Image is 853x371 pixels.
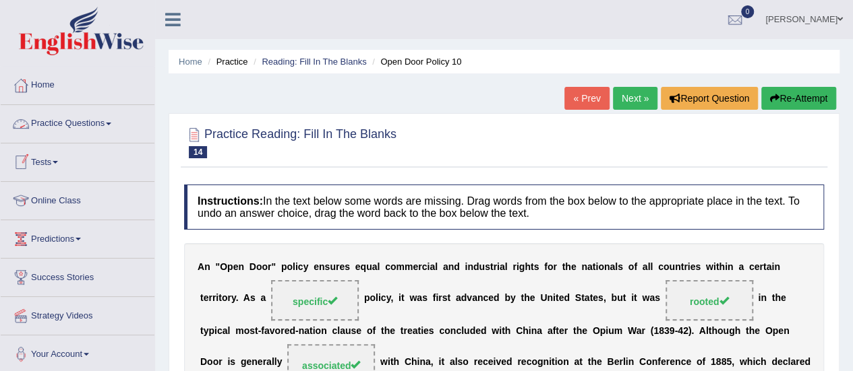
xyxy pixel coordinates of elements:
[409,293,417,304] b: w
[593,325,600,336] b: O
[315,325,321,336] b: o
[238,261,244,272] b: n
[260,293,266,304] b: a
[706,261,713,272] b: w
[376,293,378,304] b: l
[606,325,608,336] b: i
[521,293,524,304] b: t
[759,261,763,272] b: r
[417,293,422,304] b: a
[472,293,477,304] b: a
[423,325,429,336] b: e
[719,261,725,272] b: h
[556,325,559,336] b: t
[716,261,719,272] b: t
[285,325,290,336] b: e
[683,325,688,336] b: 2
[699,325,705,336] b: A
[370,293,376,304] b: o
[497,261,500,272] b: i
[289,325,295,336] b: d
[558,293,564,304] b: e
[256,261,262,272] b: o
[556,293,559,304] b: t
[340,325,345,336] b: a
[444,325,450,336] b: o
[360,261,366,272] b: q
[564,87,609,110] a: « Prev
[755,325,760,336] b: e
[634,293,637,304] b: t
[598,293,604,304] b: s
[524,293,530,304] b: h
[706,325,709,336] b: l
[761,293,767,304] b: n
[356,325,361,336] b: e
[634,261,637,272] b: f
[548,261,554,272] b: o
[249,261,256,272] b: D
[717,325,724,336] b: o
[637,325,642,336] b: a
[304,325,310,336] b: a
[608,325,614,336] b: u
[261,325,264,336] b: f
[529,325,531,336] b: i
[438,293,442,304] b: r
[456,325,461,336] b: c
[575,293,581,304] b: S
[413,325,418,336] b: a
[734,325,740,336] b: h
[675,261,681,272] b: n
[666,280,753,321] span: Drop target
[293,261,295,272] b: l
[516,325,523,336] b: C
[204,261,210,272] b: n
[553,261,556,272] b: r
[429,325,434,336] b: s
[422,293,428,304] b: s
[614,325,622,336] b: m
[271,280,359,321] span: Drop target
[615,261,618,272] b: l
[564,293,570,304] b: d
[262,261,268,272] b: o
[758,293,761,304] b: i
[295,261,298,272] b: i
[1,220,154,254] a: Predictions
[544,261,548,272] b: f
[433,293,436,304] b: f
[235,325,243,336] b: m
[366,261,372,272] b: u
[319,261,325,272] b: n
[582,325,587,336] b: e
[281,261,287,272] b: p
[405,261,413,272] b: m
[220,261,227,272] b: O
[200,325,204,336] b: t
[198,195,263,207] b: Instructions:
[281,325,284,336] b: r
[772,325,778,336] b: p
[577,325,583,336] b: h
[479,261,485,272] b: u
[784,325,790,336] b: n
[485,261,490,272] b: s
[504,293,510,304] b: b
[218,293,222,304] b: t
[381,325,384,336] b: t
[1,182,154,215] a: Online Class
[298,261,303,272] b: c
[589,293,593,304] b: t
[378,293,381,304] b: i
[690,261,695,272] b: e
[748,325,755,336] b: h
[467,261,473,272] b: n
[243,293,250,304] b: A
[215,261,220,272] b: "
[270,325,275,336] b: v
[198,261,204,272] b: A
[413,261,418,272] b: e
[351,325,356,336] b: s
[381,293,386,304] b: c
